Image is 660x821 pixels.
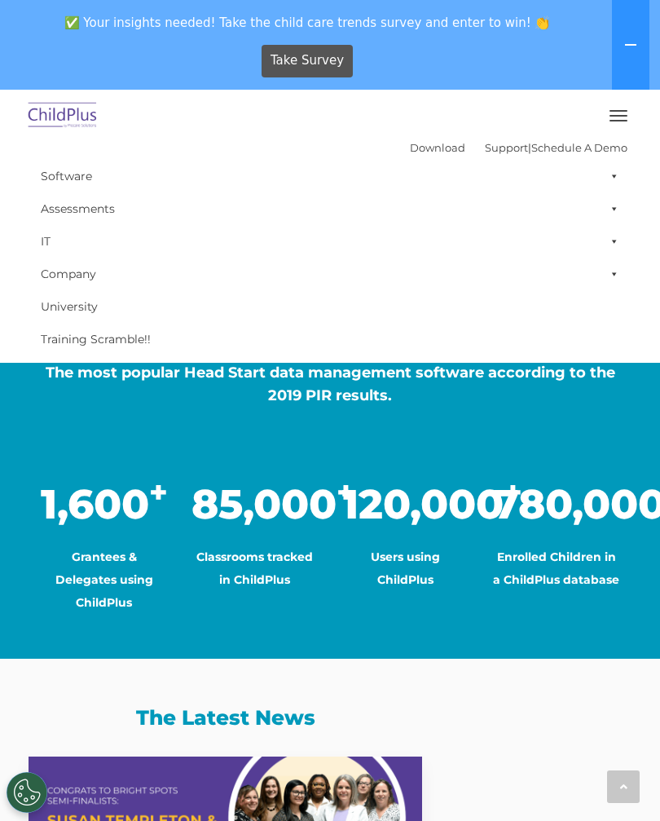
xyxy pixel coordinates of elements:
span: 1,600 [41,479,168,529]
font: | [410,141,627,154]
span: ChildPlus [76,595,132,610]
a: Schedule A Demo [531,141,627,154]
span: Users using ChildPlus [371,550,440,587]
a: IT [33,225,627,258]
a: University [33,290,627,323]
span: The most popular Head Start data management software according to the 2019 PIR results. [46,364,615,404]
span: ✅ Your insights needed! Take the child care trends survey and enter to win! 👏 [7,7,609,38]
span: Grantees & Delegates using [55,550,153,587]
button: Cookies Settings [7,772,47,813]
img: ChildPlus by Procare Solutions [24,97,101,135]
h3: The Latest News [29,708,422,728]
span: 85,000 [191,479,355,529]
a: Support [485,141,528,154]
span: 120,000 [342,479,522,529]
a: Company [33,258,627,290]
span: Classrooms tracked in ChildPlus [196,550,313,587]
a: Software [33,160,627,192]
a: Training Scramble!! [33,323,627,355]
sup: + [149,474,168,510]
a: Assessments [33,192,627,225]
span: Take Survey [271,46,344,75]
a: Download [410,141,465,154]
a: Take Survey [262,45,354,77]
span: Enrolled Children in a ChildPlus database [493,550,619,587]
